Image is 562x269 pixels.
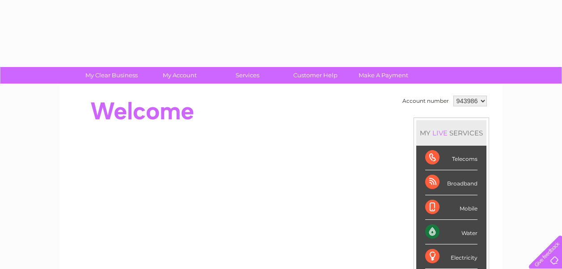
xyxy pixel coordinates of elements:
a: My Account [143,67,216,84]
div: Broadband [425,170,477,195]
div: Telecoms [425,146,477,170]
div: LIVE [431,129,449,137]
a: Make A Payment [346,67,420,84]
div: MY SERVICES [416,120,486,146]
td: Account number [400,93,451,109]
a: My Clear Business [75,67,148,84]
a: Customer Help [279,67,352,84]
a: Services [211,67,284,84]
div: Water [425,220,477,244]
div: Mobile [425,195,477,220]
div: Electricity [425,244,477,269]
